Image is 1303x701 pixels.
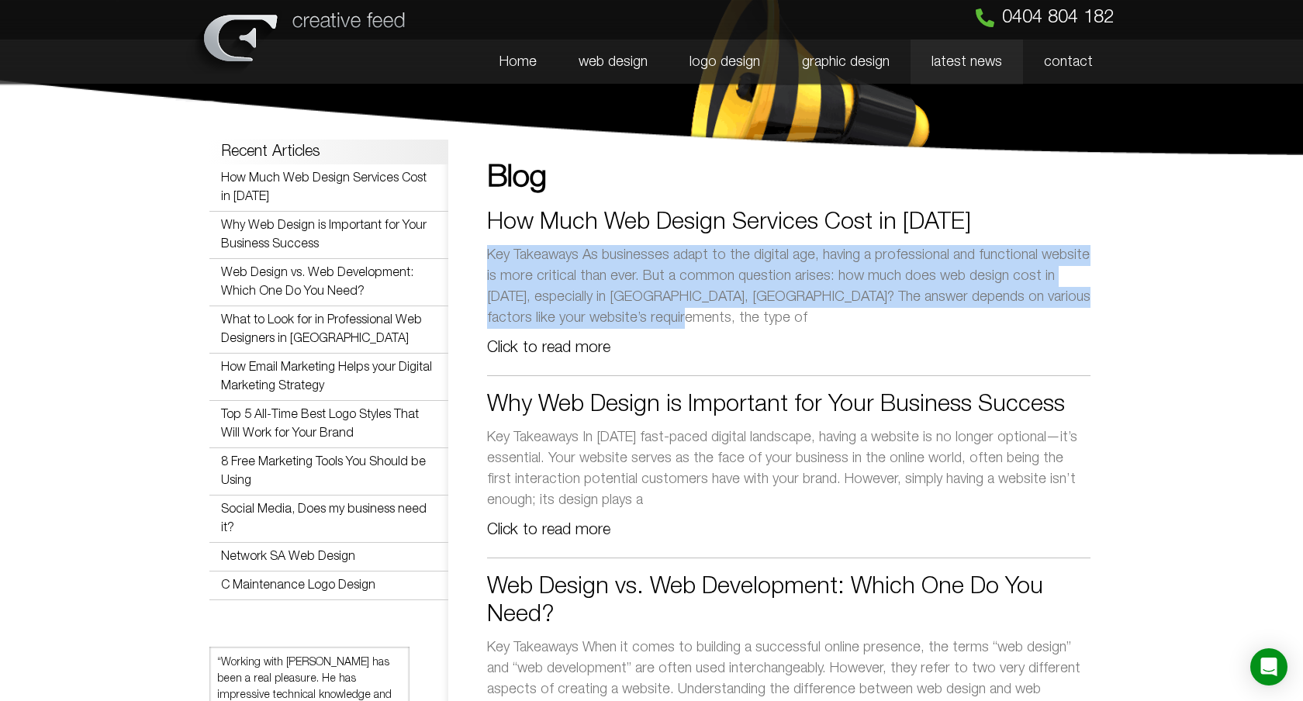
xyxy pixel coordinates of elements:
p: Key Takeaways In [DATE] fast-paced digital landscape, having a website is no longer optional—it’s... [487,427,1090,511]
div: v 4.0.25 [43,25,76,37]
div: Domain: [DOMAIN_NAME] [40,40,171,53]
a: Web Design vs. Web Development: Which One Do You Need? [221,268,413,297]
h3: Recent Articles [221,144,437,160]
a: Read more about Why Web Design is Important for Your Business Success [487,523,610,537]
a: Home [479,40,558,85]
a: 0404 804 182 [976,9,1114,27]
div: Keywords by Traffic [171,92,261,102]
p: Key Takeaways As businesses adapt to the digital age, having a professional and functional websit... [487,245,1090,329]
a: How Much Web Design Services Cost in [DATE] [487,212,971,233]
div: Open Intercom Messenger [1250,648,1287,685]
img: website_grey.svg [25,40,37,53]
a: Social Media, Does my business need it? [221,504,427,534]
a: logo design [669,40,781,85]
a: C Maintenance Logo Design [221,580,375,591]
a: What to Look for in Professional Web Designers in [GEOGRAPHIC_DATA] [221,315,422,344]
a: How Much Web Design Services Cost in [DATE] [221,173,427,202]
a: Web Design vs. Web Development: Which One Do You Need? [487,577,1043,626]
img: logo_orange.svg [25,25,37,37]
a: contact [1023,40,1114,85]
a: Network SA Web Design [221,551,355,562]
nav: Menu [419,40,1114,85]
a: 8 Free Marketing Tools You Should be Using [221,457,426,486]
a: Why Web Design is Important for Your Business Success [221,220,427,250]
a: web design [558,40,669,85]
img: tab_domain_overview_orange.svg [42,90,54,102]
a: Top 5 All-Time Best Logo Styles That Will Work for Your Brand [221,409,419,439]
a: Read more about How Much Web Design Services Cost in 2024 [487,341,610,355]
span: 0404 804 182 [1002,9,1114,27]
a: latest news [911,40,1023,85]
h1: Blog [487,163,1090,194]
div: Domain Overview [59,92,139,102]
img: tab_keywords_by_traffic_grey.svg [154,90,167,102]
a: Why Web Design is Important for Your Business Success [487,395,1065,416]
a: graphic design [781,40,911,85]
a: How Email Marketing Helps your Digital Marketing Strategy [221,362,432,392]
